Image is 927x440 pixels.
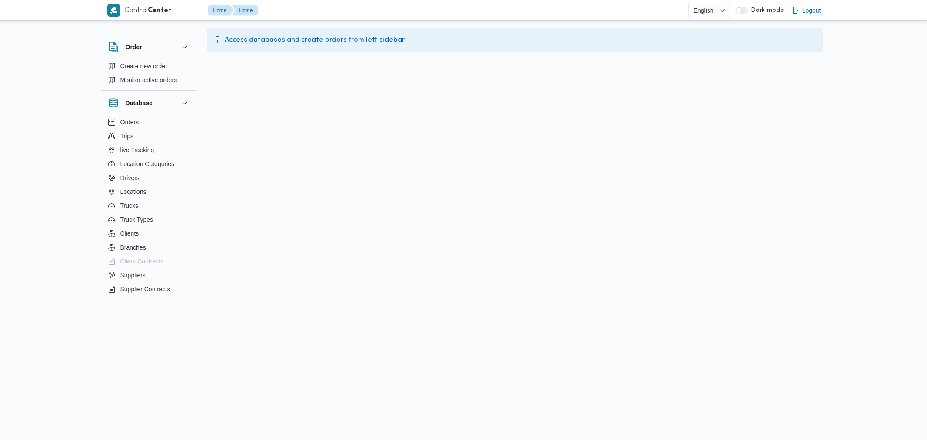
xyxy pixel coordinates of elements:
[105,268,193,282] button: Suppliers
[748,7,784,14] span: Dark mode
[120,200,138,211] span: Trucks
[105,199,193,213] button: Trucks
[802,5,821,16] span: Logout
[105,296,193,310] button: Devices
[105,143,193,157] button: live Tracking
[120,75,177,85] span: Monitor active orders
[101,115,197,303] div: Database
[120,214,153,225] span: Truck Types
[101,59,197,90] div: Order
[208,5,234,16] button: Home
[105,185,193,199] button: Locations
[105,73,193,87] button: Monitor active orders
[120,173,140,183] span: Drivers
[108,98,190,108] button: Database
[120,187,146,197] span: Locations
[105,129,193,143] button: Trips
[105,115,193,129] button: Orders
[120,298,142,308] span: Devices
[120,61,167,71] span: Create new order
[105,254,193,268] button: Client Contracts
[107,4,120,17] img: X8yXhbKr1z7QwAAAABJRU5ErkJggg==
[788,2,824,19] button: Logout
[120,159,175,169] span: Location Categories
[120,131,134,141] span: Trips
[105,157,193,171] button: Location Categories
[120,145,154,155] span: live Tracking
[120,117,139,127] span: Orders
[126,42,142,52] h3: Order
[120,256,164,267] span: Client Contracts
[120,242,146,253] span: Branches
[126,98,153,108] h3: Database
[120,284,170,294] span: Supplier Contracts
[105,227,193,240] button: Clients
[120,228,139,239] span: Clients
[105,282,193,296] button: Supplier Contracts
[148,7,171,14] b: Center
[232,5,258,16] button: Home
[105,59,193,73] button: Create new order
[105,213,193,227] button: Truck Types
[225,35,405,45] span: Access databases and create orders from left sidebar
[105,240,193,254] button: Branches
[108,42,190,52] button: Order
[105,171,193,185] button: Drivers
[120,270,146,280] span: Suppliers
